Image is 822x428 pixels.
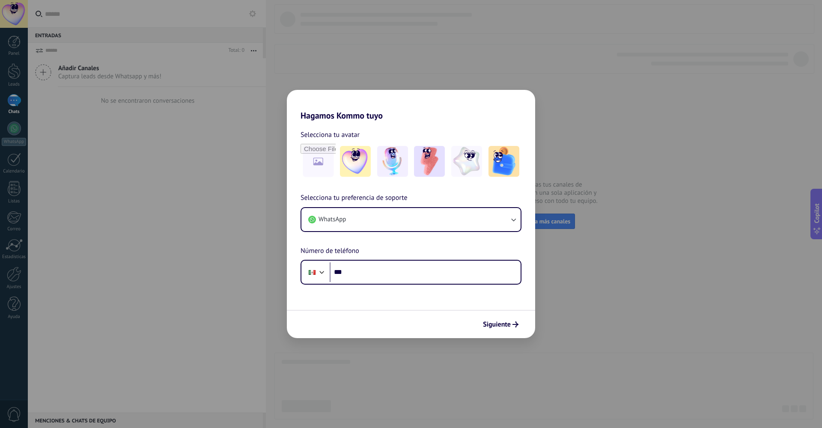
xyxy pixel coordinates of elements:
span: Número de teléfono [301,246,359,257]
img: -4.jpeg [451,146,482,177]
div: Mexico: + 52 [304,263,320,281]
h2: Hagamos Kommo tuyo [287,90,535,121]
span: Siguiente [483,321,511,327]
span: Selecciona tu avatar [301,129,360,140]
button: WhatsApp [301,208,521,231]
img: -1.jpeg [340,146,371,177]
img: -5.jpeg [488,146,519,177]
button: Siguiente [479,317,522,332]
img: -2.jpeg [377,146,408,177]
img: -3.jpeg [414,146,445,177]
span: WhatsApp [319,215,346,224]
span: Selecciona tu preferencia de soporte [301,193,408,204]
